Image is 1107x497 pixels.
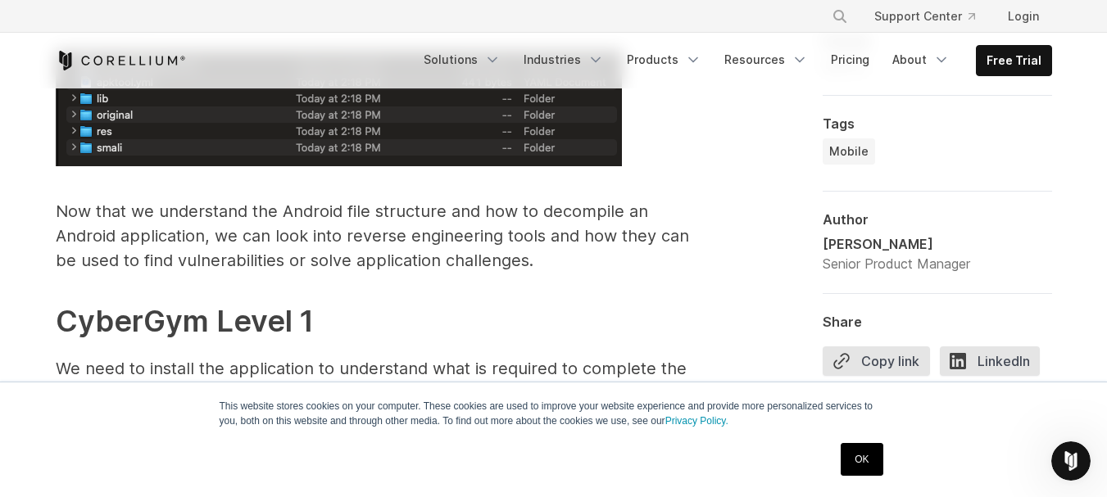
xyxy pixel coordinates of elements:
[977,46,1051,75] a: Free Trial
[841,443,882,476] a: OK
[823,254,970,273] div: Senior Product Manager
[821,45,879,75] a: Pricing
[823,346,930,376] button: Copy link
[823,234,970,254] div: [PERSON_NAME]
[56,303,314,339] strong: CyberGym Level 1
[940,346,1040,376] span: LinkedIn
[56,199,711,273] p: Now that we understand the Android file structure and how to decompile an Android application, we...
[514,45,614,75] a: Industries
[829,143,869,160] span: Mobile
[56,356,711,430] p: We need to install the application to understand what is required to complete the challenge and u...
[882,45,960,75] a: About
[825,2,855,31] button: Search
[823,314,1052,330] div: Share
[995,2,1052,31] a: Login
[823,138,875,165] a: Mobile
[861,2,988,31] a: Support Center
[414,45,1052,76] div: Navigation Menu
[823,115,1052,132] div: Tags
[1051,441,1091,481] iframe: Intercom live chat
[414,45,510,75] a: Solutions
[56,51,622,166] img: Example of a decompiled android application.
[220,399,888,428] p: This website stores cookies on your computer. These cookies are used to improve your website expe...
[56,51,186,70] a: Corellium Home
[617,45,711,75] a: Products
[665,415,728,427] a: Privacy Policy.
[715,45,818,75] a: Resources
[940,346,1050,382] a: LinkedIn
[812,2,1052,31] div: Navigation Menu
[823,211,1052,228] div: Author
